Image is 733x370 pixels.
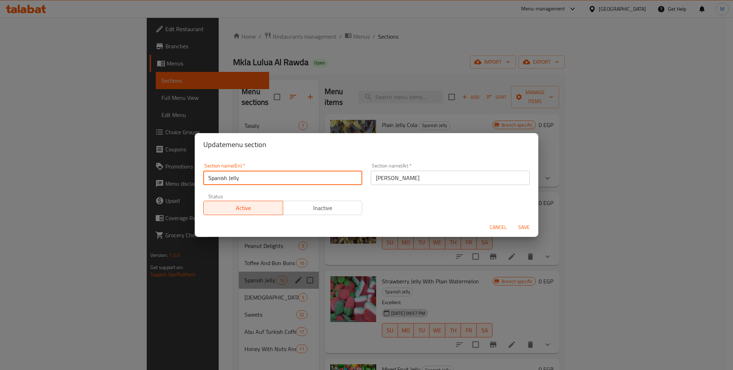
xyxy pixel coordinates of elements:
input: Please enter section name(en) [203,171,362,185]
button: Inactive [283,201,363,215]
h2: Update menu section [203,139,530,150]
button: Active [203,201,283,215]
span: Inactive [286,203,360,213]
input: Please enter section name(ar) [371,171,530,185]
span: Cancel [490,223,507,232]
button: Save [513,221,535,234]
span: Save [515,223,533,232]
span: Active [207,203,280,213]
button: Cancel [487,221,510,234]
